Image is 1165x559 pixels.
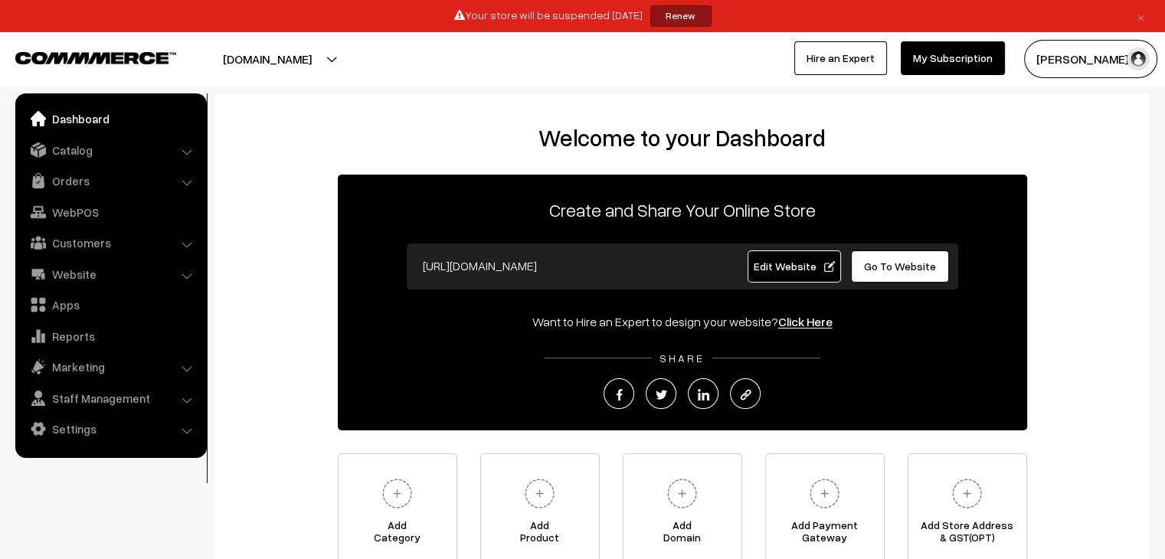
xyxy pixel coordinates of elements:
a: Apps [19,291,201,319]
p: Create and Share Your Online Store [338,196,1027,224]
button: [DOMAIN_NAME] [169,40,365,78]
img: user [1127,47,1150,70]
img: plus.svg [376,472,418,515]
a: Website [19,260,201,288]
a: Dashboard [19,105,201,132]
img: COMMMERCE [15,52,176,64]
div: Want to Hire an Expert to design your website? [338,312,1027,331]
img: plus.svg [946,472,988,515]
img: plus.svg [519,472,561,515]
span: SHARE [652,351,712,364]
a: Marketing [19,353,201,381]
a: × [1131,7,1151,25]
a: Reports [19,322,201,350]
span: Add Store Address & GST(OPT) [908,519,1026,550]
a: Staff Management [19,384,201,412]
a: Hire an Expert [794,41,887,75]
span: Add Product [481,519,599,550]
h2: Welcome to your Dashboard [230,124,1134,152]
button: [PERSON_NAME] V… [1024,40,1157,78]
a: Go To Website [851,250,950,283]
img: plus.svg [803,472,846,515]
a: Edit Website [748,250,841,283]
a: My Subscription [901,41,1005,75]
span: Go To Website [864,260,936,273]
div: Your store will be suspended [DATE] [5,5,1160,27]
a: Renew [650,5,712,27]
a: WebPOS [19,198,201,226]
a: COMMMERCE [15,47,149,66]
span: Add Payment Gateway [766,519,884,550]
a: Customers [19,229,201,257]
a: Settings [19,415,201,443]
span: Edit Website [753,260,835,273]
span: Add Category [339,519,457,550]
img: plus.svg [661,472,703,515]
span: Add Domain [623,519,741,550]
a: Click Here [778,314,833,329]
a: Catalog [19,136,201,164]
a: Orders [19,167,201,195]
